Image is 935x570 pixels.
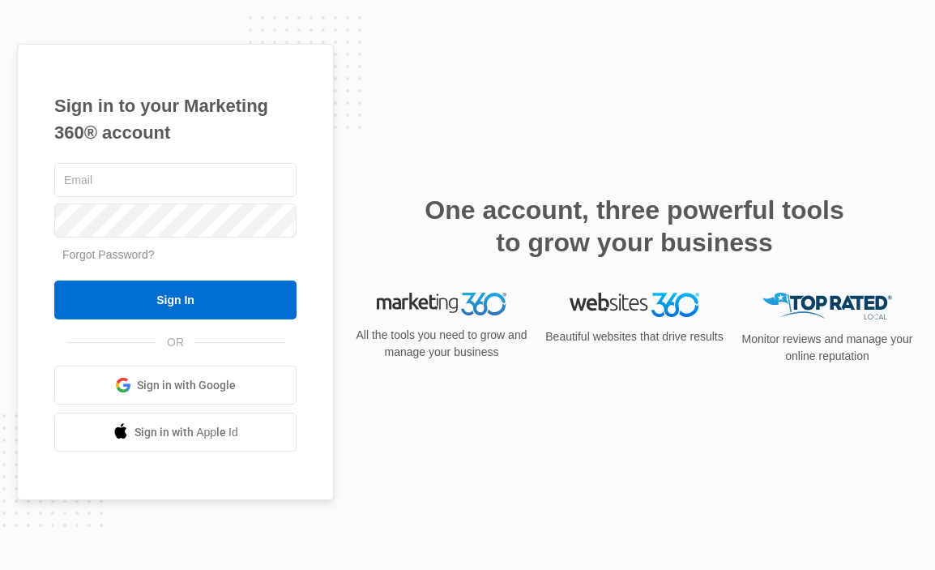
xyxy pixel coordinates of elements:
a: Forgot Password? [62,248,155,261]
h1: Sign in to your Marketing 360® account [54,92,297,146]
input: Email [54,163,297,197]
a: Sign in with Google [54,366,297,405]
span: OR [156,334,195,351]
span: Sign in with Google [137,377,236,394]
img: Marketing 360 [377,293,506,315]
img: Websites 360 [570,293,699,316]
input: Sign In [54,281,297,319]
p: Monitor reviews and manage your online reputation [736,331,918,365]
p: Beautiful websites that drive results [544,328,725,345]
img: Top Rated Local [762,293,892,319]
a: Sign in with Apple Id [54,413,297,452]
span: Sign in with Apple Id [134,424,238,441]
h2: One account, three powerful tools to grow your business [420,194,849,259]
p: All the tools you need to grow and manage your business [351,327,532,361]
